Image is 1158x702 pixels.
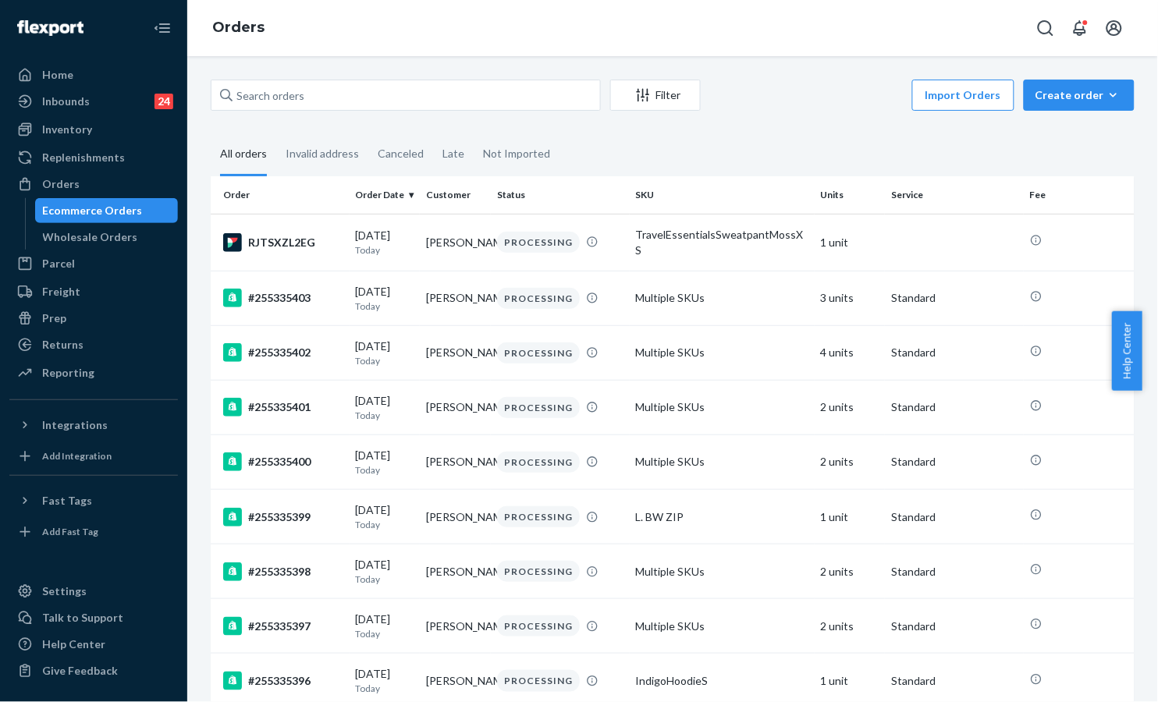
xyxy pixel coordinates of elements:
[223,562,343,581] div: #255335398
[1112,311,1142,391] button: Help Center
[497,561,580,582] div: PROCESSING
[9,251,178,276] a: Parcel
[891,509,1018,525] p: Standard
[420,214,491,271] td: [PERSON_NAME]
[42,663,118,679] div: Give Feedback
[636,673,808,689] div: IndigoHoodieS
[891,454,1018,470] p: Standard
[891,290,1018,306] p: Standard
[356,627,414,640] p: Today
[420,325,491,380] td: [PERSON_NAME]
[1064,12,1096,44] button: Open notifications
[356,409,414,422] p: Today
[356,243,414,257] p: Today
[1024,176,1135,214] th: Fee
[420,380,491,434] td: [PERSON_NAME]
[1030,12,1061,44] button: Open Search Box
[9,332,178,357] a: Returns
[1024,80,1135,111] button: Create order
[1035,87,1123,103] div: Create order
[815,544,886,599] td: 2 units
[9,632,178,657] a: Help Center
[42,493,92,509] div: Fast Tags
[815,380,886,434] td: 2 units
[9,360,178,385] a: Reporting
[483,133,550,174] div: Not Imported
[35,198,179,223] a: Ecommerce Orders
[420,434,491,489] td: [PERSON_NAME]
[9,605,178,630] a: Talk to Support
[9,579,178,604] a: Settings
[356,573,414,586] p: Today
[815,176,886,214] th: Units
[223,452,343,471] div: #255335400
[356,339,414,367] div: [DATE]
[497,670,580,691] div: PROCESSING
[426,188,485,201] div: Customer
[815,490,886,544] td: 1 unit
[497,506,580,527] div: PROCESSING
[420,544,491,599] td: [PERSON_NAME]
[43,203,143,218] div: Ecommerce Orders
[42,284,80,300] div: Freight
[9,62,178,87] a: Home
[42,256,75,271] div: Parcel
[147,12,178,44] button: Close Navigation
[420,490,491,544] td: [PERSON_NAME]
[223,289,343,307] div: #255335403
[356,666,414,695] div: [DATE]
[42,525,98,538] div: Add Fast Tag
[9,488,178,513] button: Fast Tags
[497,342,580,363] div: PROCESSING
[42,636,105,652] div: Help Center
[200,5,277,51] ol: breadcrumbs
[630,434,815,489] td: Multiple SKUs
[9,658,178,683] button: Give Feedback
[611,87,700,103] div: Filter
[912,80,1014,111] button: Import Orders
[356,300,414,313] p: Today
[356,354,414,367] p: Today
[17,20,83,36] img: Flexport logo
[630,271,815,325] td: Multiple SKUs
[610,80,701,111] button: Filter
[42,610,123,626] div: Talk to Support
[497,452,580,473] div: PROCESSING
[1099,12,1130,44] button: Open account menu
[420,599,491,654] td: [PERSON_NAME]
[286,133,359,174] div: Invalid address
[9,444,178,469] a: Add Integration
[42,150,125,165] div: Replenishments
[220,133,267,176] div: All orders
[356,463,414,477] p: Today
[223,233,343,252] div: RJTSXZL2EG
[43,229,138,245] div: Wholesale Orders
[630,380,815,434] td: Multiple SKUs
[378,133,424,174] div: Canceled
[9,117,178,142] a: Inventory
[9,172,178,197] a: Orders
[35,225,179,250] a: Wholesale Orders
[356,393,414,422] div: [DATE]
[497,615,580,636] div: PROCESSING
[815,271,886,325] td: 3 units
[815,599,886,654] td: 2 units
[442,133,464,174] div: Late
[356,518,414,531] p: Today
[497,397,580,418] div: PROCESSING
[885,176,1024,214] th: Service
[356,502,414,531] div: [DATE]
[891,619,1018,634] p: Standard
[891,399,1018,415] p: Standard
[356,612,414,640] div: [DATE]
[223,398,343,417] div: #255335401
[42,94,90,109] div: Inbounds
[42,67,73,83] div: Home
[420,271,491,325] td: [PERSON_NAME]
[9,306,178,331] a: Prep
[815,214,886,271] td: 1 unit
[636,509,808,525] div: L. BW ZIP
[9,413,178,438] button: Integrations
[491,176,630,214] th: Status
